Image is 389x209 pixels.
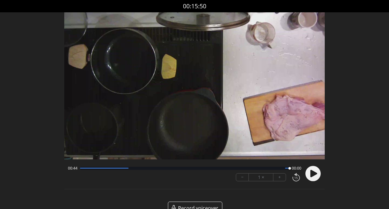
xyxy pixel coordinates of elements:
span: 00:00 [292,166,301,171]
a: 00:15:50 [183,2,206,11]
div: 1 × [249,174,273,181]
span: 00:44 [68,166,77,171]
button: − [236,174,249,181]
button: + [273,174,286,181]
